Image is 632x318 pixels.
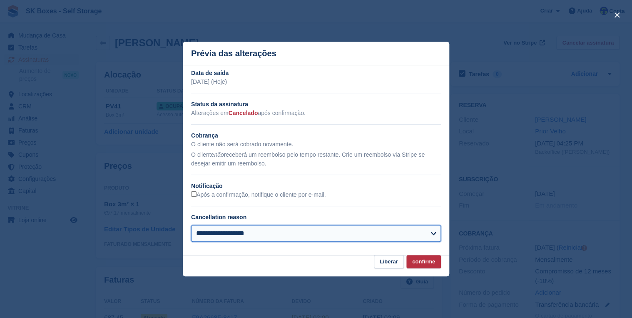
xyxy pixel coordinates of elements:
[191,150,441,168] p: O cliente receberá um reembolso pelo tempo restante. Crie um reembolso via Stripe se desejar emit...
[191,140,441,149] p: O cliente não será cobrado novamente.
[191,191,326,199] label: Após a confirmação, notifique o cliente por e-mail.
[374,255,404,269] button: Liberar
[191,109,441,118] p: Alterações em após confirmação.
[191,131,441,140] h2: Cobrança
[228,110,258,116] span: Cancelado
[191,214,246,220] label: Cancellation reason
[191,69,441,78] h2: Data de saída
[406,255,441,269] button: confirme
[191,182,441,190] h2: Notificação
[191,100,441,109] h2: Status da assinatura
[191,78,441,86] p: [DATE] (Hoje)
[191,49,276,58] p: Prévia das alterações
[191,191,197,197] input: Após a confirmação, notifique o cliente por e-mail.
[214,151,224,158] em: não
[610,8,624,22] button: close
